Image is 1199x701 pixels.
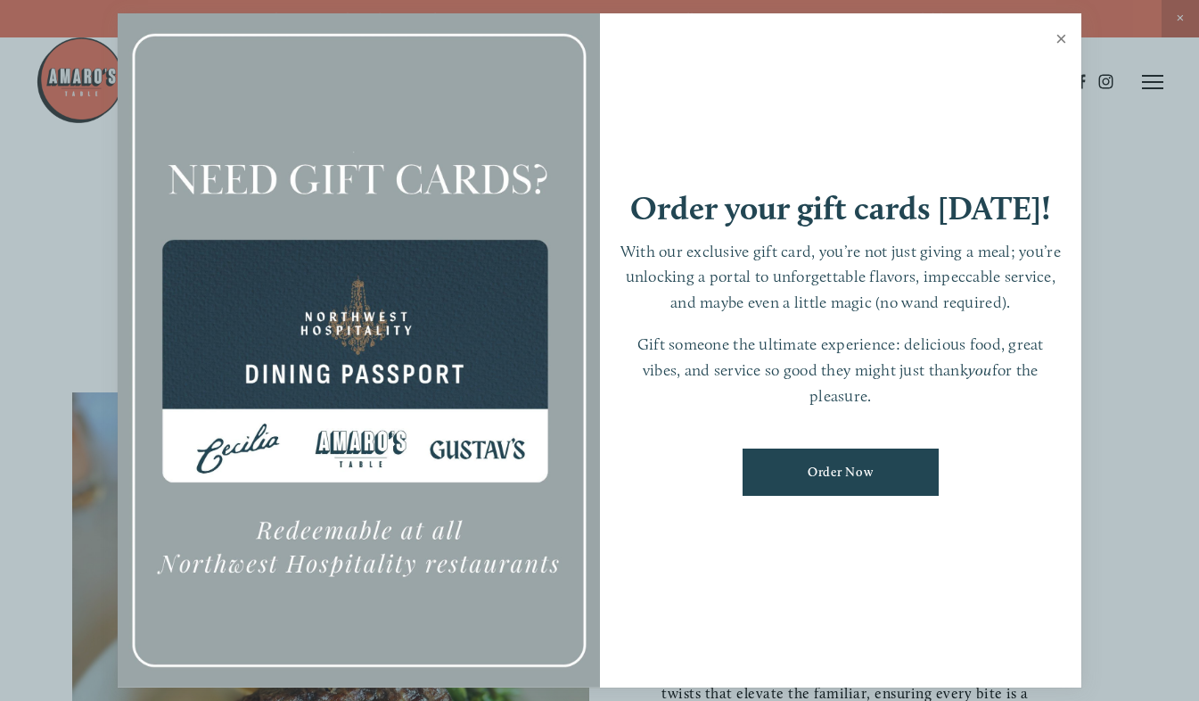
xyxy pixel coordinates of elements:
p: With our exclusive gift card, you’re not just giving a meal; you’re unlocking a portal to unforge... [618,239,1064,316]
a: Close [1044,16,1079,66]
p: Gift someone the ultimate experience: delicious food, great vibes, and service so good they might... [618,332,1064,408]
em: you [968,360,992,379]
a: Order Now [743,449,939,496]
h1: Order your gift cards [DATE]! [630,192,1051,225]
